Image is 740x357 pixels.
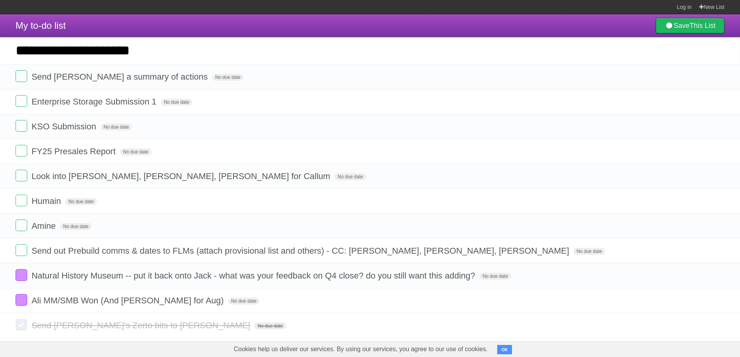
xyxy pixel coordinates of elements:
span: No due date [65,198,97,205]
span: Enterprise Storage Submission 1 [31,97,158,106]
span: No due date [212,74,244,81]
label: Done [16,95,27,107]
a: SaveThis List [656,18,724,33]
span: Send [PERSON_NAME] a summary of actions [31,72,210,82]
span: My to-do list [16,20,66,31]
span: KSO Submission [31,122,98,131]
span: Amine [31,221,57,231]
span: No due date [228,298,259,305]
label: Done [16,120,27,132]
span: No due date [334,173,366,180]
label: Done [16,319,27,331]
label: Done [16,244,27,256]
span: No due date [479,273,511,280]
span: No due date [161,99,192,106]
label: Done [16,70,27,82]
span: Cookies help us deliver our services. By using our services, you agree to our use of cookies. [226,341,496,357]
span: Look into [PERSON_NAME], [PERSON_NAME], [PERSON_NAME] for Callum [31,171,332,181]
span: Ali MM/SMB Won (And [PERSON_NAME] for Aug) [31,296,226,305]
button: OK [497,345,512,354]
span: No due date [573,248,605,255]
span: No due date [254,322,286,329]
label: Done [16,195,27,206]
span: FY25 Presales Report [31,146,117,156]
label: Done [16,294,27,306]
span: Send [PERSON_NAME]'s Zerto bits to [PERSON_NAME] [31,320,252,330]
span: Natural History Museum -- put it back onto Jack - what was your feedback on Q4 close? do you stil... [31,271,477,280]
label: Done [16,219,27,231]
span: No due date [60,223,92,230]
span: No due date [120,148,151,155]
span: Humain [31,196,63,206]
label: Done [16,269,27,281]
label: Done [16,170,27,181]
b: This List [690,22,716,30]
label: Done [16,145,27,157]
span: No due date [101,124,132,131]
span: Send out Prebuild comms & dates to FLMs (attach provisional list and others) - CC: [PERSON_NAME],... [31,246,571,256]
